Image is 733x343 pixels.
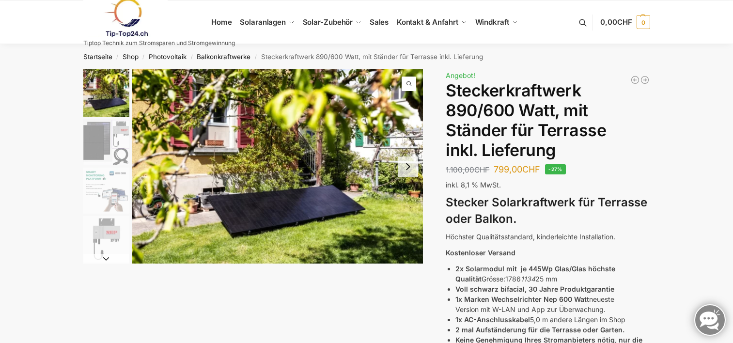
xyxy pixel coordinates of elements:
[240,17,286,27] span: Solaranlagen
[81,69,129,118] li: 1 / 11
[303,17,353,27] span: Solar-Zubehör
[494,164,540,174] bdi: 799,00
[640,75,650,85] a: Balkonkraftwerk 1780 Watt mit 4 KWh Zendure Batteriespeicher Notstrom fähig
[149,53,187,61] a: Photovoltaik
[617,17,632,27] span: CHF
[545,164,566,174] span: -27%
[132,69,423,264] a: aldernativ Solaranlagen 5265 web scaled scaled scaledaldernativ Solaranlagen 5265 web scaled scal...
[529,285,614,293] strong: 30 Jahre Produktgarantie
[112,53,123,61] span: /
[446,232,650,242] p: Höchster Qualitätsstandard, kinderleichte Installation.
[365,0,392,44] a: Sales
[521,275,535,283] em: 1134
[236,0,298,44] a: Solaranlagen
[455,294,650,314] li: neueste Version mit W-LAN und App zur Überwachung.
[66,44,667,69] nav: Breadcrumb
[455,285,527,293] strong: Voll schwarz bifacial,
[139,53,149,61] span: /
[522,164,540,174] span: CHF
[83,216,129,262] img: nep-microwechselrichter-600w
[81,166,129,215] li: 3 / 11
[505,275,557,283] span: 1786 25 mm
[83,168,129,214] img: H2c172fe1dfc145729fae6a5890126e09w.jpg_960x960_39c920dd-527c-43d8-9d2f-57e1d41b5fed_1445x
[455,315,530,324] strong: 1x AC-Anschlusskabel
[132,69,423,264] li: 1 / 11
[197,53,250,61] a: Balkonkraftwerke
[398,156,418,177] button: Next slide
[83,119,129,165] img: Balkonkraftwerk 860
[446,71,475,79] span: Angebot!
[455,264,650,284] li: Grösse:
[446,195,647,226] strong: Stecker Solarkraftwerk für Terrasse oder Balkon.
[630,75,640,85] a: Balkonkraftwerk 890/600 Watt bificial Glas/Glas
[83,53,112,61] a: Startseite
[455,265,615,283] strong: 2x Solarmodul mit je 445Wp Glas/Glas höchste Qualität
[600,8,650,37] a: 0,00CHF 0
[455,295,589,303] strong: 1x Marken Wechselrichter Nep 600 Watt
[83,69,129,117] img: Solaranlagen Terrasse, Garten Balkon
[250,53,261,61] span: /
[81,118,129,166] li: 2 / 11
[455,326,624,334] strong: 2 mal Aufständerung für die Terrasse oder Garten.
[446,165,489,174] bdi: 1.100,00
[446,249,515,257] strong: Kostenloser Versand
[397,17,458,27] span: Kontakt & Anfahrt
[123,53,139,61] a: Shop
[83,40,235,46] p: Tiptop Technik zum Stromsparen und Stromgewinnung
[132,69,423,264] img: Solaranlagen Terrasse, Garten Balkon
[475,17,509,27] span: Windkraft
[474,165,489,174] span: CHF
[600,17,632,27] span: 0,00
[83,254,129,264] button: Next slide
[370,17,389,27] span: Sales
[187,53,197,61] span: /
[298,0,365,44] a: Solar-Zubehör
[446,81,650,160] h1: Steckerkraftwerk 890/600 Watt, mit Ständer für Terrasse inkl. Lieferung
[81,263,129,312] li: 5 / 11
[455,314,650,325] li: 5,0 m andere Längen im Shop
[471,0,522,44] a: Windkraft
[392,0,471,44] a: Kontakt & Anfahrt
[81,215,129,263] li: 4 / 11
[637,16,650,29] span: 0
[446,181,501,189] span: inkl. 8,1 % MwSt.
